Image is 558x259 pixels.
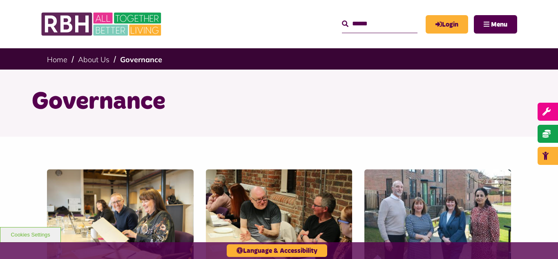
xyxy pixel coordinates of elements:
[78,55,109,64] a: About Us
[41,8,163,40] img: RBH
[47,55,67,64] a: Home
[426,15,468,34] a: MyRBH
[120,55,162,64] a: Governance
[491,21,507,28] span: Menu
[521,222,558,259] iframe: Netcall Web Assistant for live chat
[32,86,526,118] h1: Governance
[227,244,327,257] button: Language & Accessibility
[474,15,517,34] button: Navigation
